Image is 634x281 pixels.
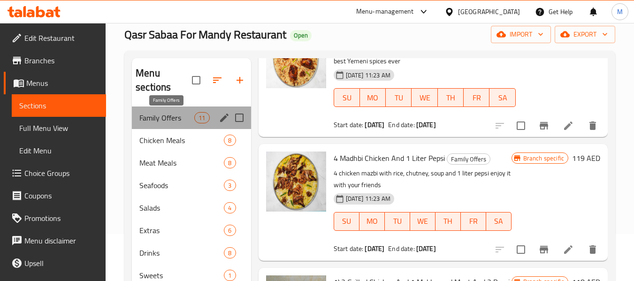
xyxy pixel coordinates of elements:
button: Add section [229,69,251,91]
button: TH [438,88,464,107]
button: export [555,26,615,43]
span: 4 Madhbi Chicken And 1 Liter Pepsi [334,151,445,165]
span: export [562,29,608,40]
span: Menus [26,77,99,89]
div: Chicken Meals8 [132,129,251,152]
span: TH [439,214,457,228]
button: MO [359,212,385,231]
span: M [617,7,623,17]
span: WE [415,91,434,105]
div: items [224,202,236,213]
span: TH [442,91,460,105]
span: SU [338,91,356,105]
span: FR [465,214,482,228]
span: MO [363,214,381,228]
div: items [224,247,236,258]
a: Edit menu item [563,120,574,131]
span: Sort sections [206,69,229,91]
span: Open [290,31,312,39]
img: 4 Grilled chicken [266,28,326,88]
button: WE [410,212,435,231]
span: Menu disclaimer [24,235,99,246]
button: SU [334,212,359,231]
span: Edit Restaurant [24,32,99,44]
p: 4 chicken mazbi with rice, chutney, soup and 1 liter pepsi enjoy it with your friends [334,167,512,191]
span: Edit Menu [19,145,99,156]
a: Branches [4,49,106,72]
button: Branch-specific-item [533,238,555,261]
a: Edit Restaurant [4,27,106,49]
span: Coupons [24,190,99,201]
b: [DATE] [416,119,436,131]
button: SA [486,212,512,231]
div: items [224,135,236,146]
div: Menu-management [356,6,414,17]
a: Menu disclaimer [4,229,106,252]
button: FR [461,212,486,231]
b: [DATE] [365,243,384,255]
span: SA [490,214,508,228]
span: 4 [224,204,235,213]
div: Salads4 [132,197,251,219]
button: TH [435,212,461,231]
span: TU [389,214,406,228]
span: Family Offers [139,112,194,123]
button: WE [412,88,437,107]
a: Sections [12,94,106,117]
a: Edit Menu [12,139,106,162]
span: SA [493,91,512,105]
div: items [194,112,209,123]
span: 6 [224,226,235,235]
span: [DATE] 11:23 AM [342,194,394,203]
button: TU [385,212,410,231]
b: [DATE] [416,243,436,255]
div: Seafoods3 [132,174,251,197]
span: FR [467,91,486,105]
div: Family Offers [447,153,490,165]
button: FR [464,88,489,107]
span: End date: [388,119,414,131]
a: Full Menu View [12,117,106,139]
span: 3 [224,181,235,190]
div: Open [290,30,312,41]
span: 8 [224,159,235,167]
span: Start date: [334,243,364,255]
button: SU [334,88,360,107]
span: Full Menu View [19,122,99,134]
span: 8 [224,136,235,145]
span: Promotions [24,213,99,224]
span: Meat Meals [139,157,224,168]
img: 4 Madhbi Chicken And 1 Liter Pepsi [266,152,326,212]
span: import [498,29,543,40]
h2: Menu sections [136,66,191,94]
span: Select all sections [186,70,206,90]
button: MO [360,88,386,107]
span: Extras [139,225,224,236]
div: Extras6 [132,219,251,242]
a: Edit menu item [563,244,574,255]
span: TU [390,91,408,105]
span: Choice Groups [24,167,99,179]
span: Chicken Meals [139,135,224,146]
div: items [224,180,236,191]
span: Family Offers [447,154,490,165]
button: delete [581,238,604,261]
span: Sections [19,100,99,111]
div: items [224,270,236,281]
span: 8 [224,249,235,258]
span: Sweets [139,270,224,281]
span: [DATE] 11:23 AM [342,71,394,80]
a: Upsell [4,252,106,274]
b: [DATE] [365,119,384,131]
span: Drinks [139,247,224,258]
a: Menus [4,72,106,94]
span: Select to update [511,116,531,136]
button: SA [489,88,515,107]
span: Upsell [24,258,99,269]
div: Family Offers11edit [132,106,251,129]
span: Branches [24,55,99,66]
